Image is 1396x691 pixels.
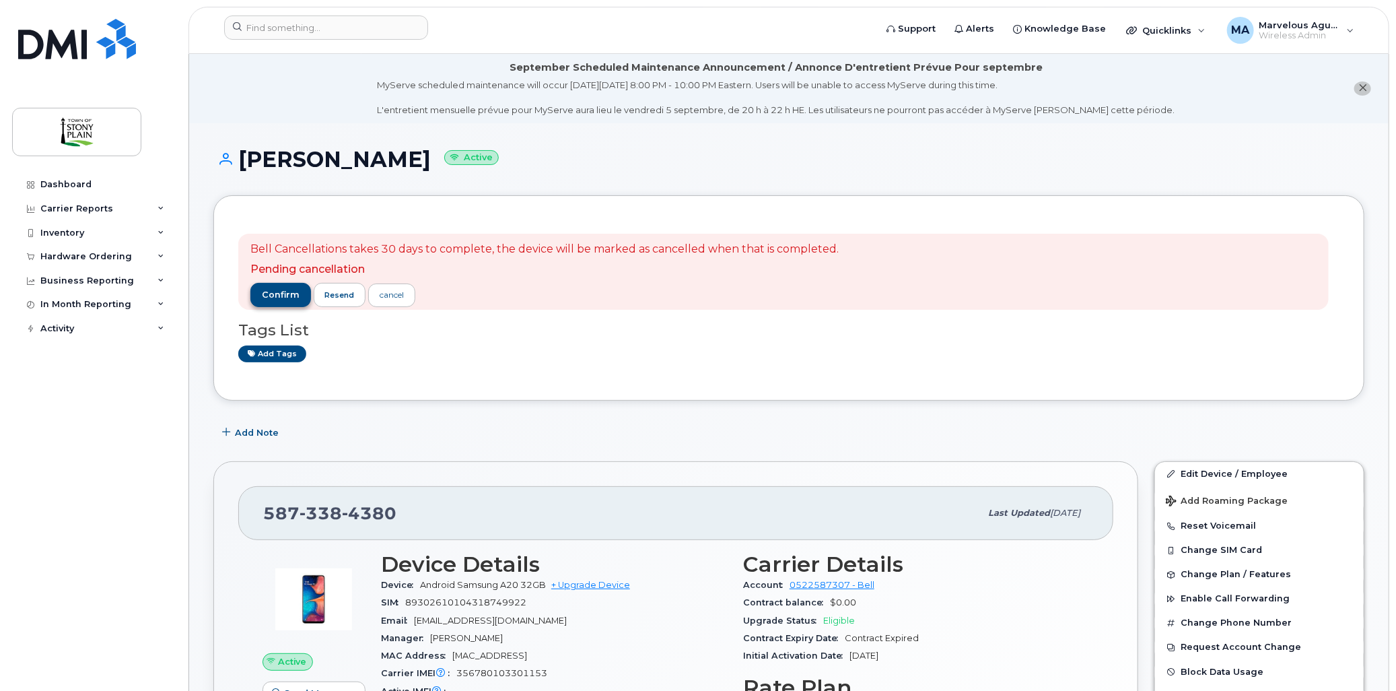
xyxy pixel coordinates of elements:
[250,283,311,307] button: confirm
[324,290,354,300] span: resend
[551,580,630,590] a: + Upgrade Device
[314,283,366,307] button: resend
[849,651,878,661] span: [DATE]
[381,633,430,643] span: Manager
[845,633,919,643] span: Contract Expired
[1155,611,1364,635] button: Change Phone Number
[1155,660,1364,684] button: Block Data Usage
[1155,514,1364,538] button: Reset Voicemail
[405,597,526,607] span: 89302610104318749922
[380,289,404,301] div: cancel
[278,655,307,668] span: Active
[1155,635,1364,659] button: Request Account Change
[1181,570,1291,580] span: Change Plan / Features
[238,345,306,362] a: Add tags
[414,616,567,626] span: [EMAIL_ADDRESS][DOMAIN_NAME]
[381,668,456,678] span: Carrier IMEI
[790,580,874,590] a: 0522587307 - Bell
[381,651,452,661] span: MAC Address
[262,289,300,301] span: confirm
[830,597,856,607] span: $0.00
[420,580,546,590] span: Android Samsung A20 32GB
[1155,587,1364,611] button: Enable Call Forwarding
[430,633,503,643] span: [PERSON_NAME]
[378,79,1175,117] div: MyServe scheduled maintenance will occur [DATE][DATE] 8:00 PM - 10:00 PM Eastern. Users will be u...
[988,508,1050,518] span: Last updated
[381,616,414,626] span: Email
[743,552,1089,577] h3: Carrier Details
[213,147,1364,171] h1: [PERSON_NAME]
[1166,496,1288,508] span: Add Roaming Package
[456,668,547,678] span: 356780103301153
[238,322,1339,339] h3: Tags List
[452,651,527,661] span: [MAC_ADDRESS]
[1050,508,1080,518] span: [DATE]
[381,552,727,577] h3: Device Details
[213,421,290,445] button: Add Note
[300,503,342,523] span: 338
[263,503,396,523] span: 587
[743,651,849,661] span: Initial Activation Date
[1155,462,1364,486] a: Edit Device / Employee
[1155,538,1364,562] button: Change SIM Card
[235,426,279,439] span: Add Note
[444,150,499,166] small: Active
[510,61,1043,75] div: September Scheduled Maintenance Announcement / Annonce D'entretient Prévue Pour septembre
[250,262,839,277] p: Pending cancellation
[1155,562,1364,587] button: Change Plan / Features
[273,559,354,640] img: image20231002-3703462-hq8i9i.jpeg
[743,597,830,607] span: Contract balance
[381,597,405,607] span: SIM
[342,503,396,523] span: 4380
[743,580,790,590] span: Account
[1354,81,1371,96] button: close notification
[381,580,420,590] span: Device
[743,633,845,643] span: Contract Expiry Date
[368,284,415,307] a: cancel
[1155,486,1364,514] button: Add Roaming Package
[1181,594,1290,604] span: Enable Call Forwarding
[743,616,823,626] span: Upgrade Status
[823,616,855,626] span: Eligible
[250,242,839,257] p: Bell Cancellations takes 30 days to complete, the device will be marked as cancelled when that is...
